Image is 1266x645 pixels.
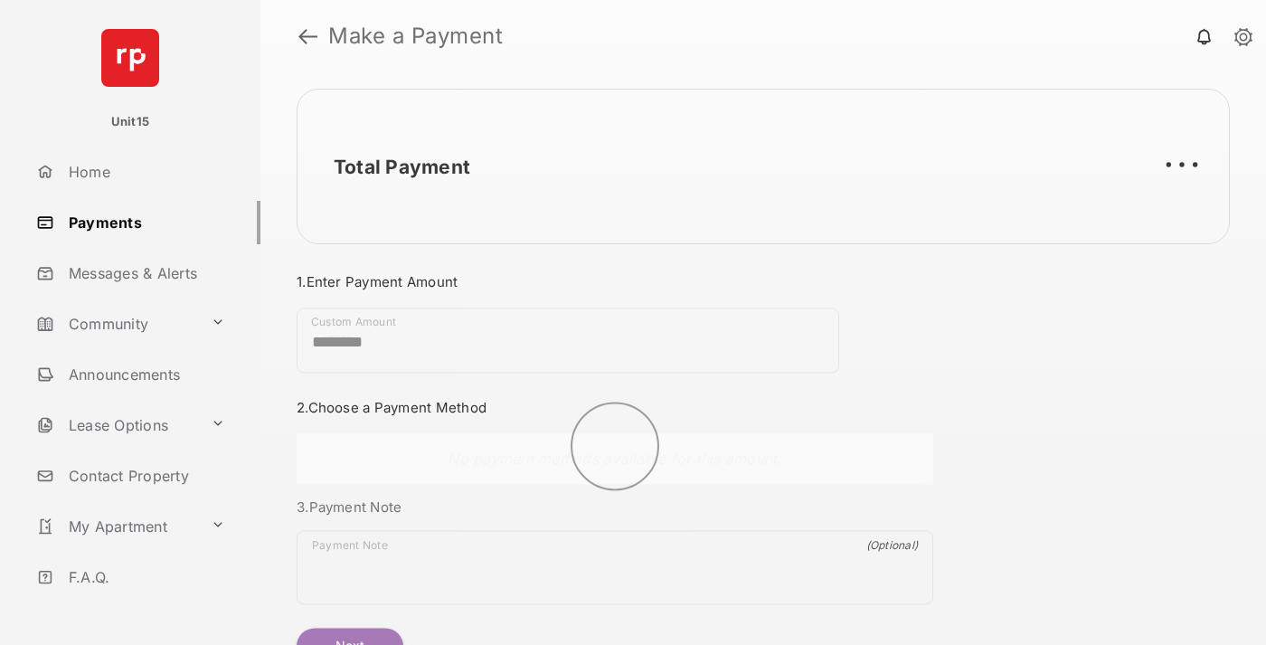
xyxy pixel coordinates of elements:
[29,302,203,346] a: Community
[29,353,260,396] a: Announcements
[29,403,203,447] a: Lease Options
[29,201,260,244] a: Payments
[328,25,503,47] strong: Make a Payment
[29,505,203,548] a: My Apartment
[297,273,933,290] h3: 1. Enter Payment Amount
[29,555,260,599] a: F.A.Q.
[29,454,260,498] a: Contact Property
[29,251,260,295] a: Messages & Alerts
[111,113,150,131] p: Unit15
[297,498,933,516] h3: 3. Payment Note
[101,29,159,87] img: svg+xml;base64,PHN2ZyB4bWxucz0iaHR0cDovL3d3dy53My5vcmcvMjAwMC9zdmciIHdpZHRoPSI2NCIgaGVpZ2h0PSI2NC...
[29,150,260,194] a: Home
[297,399,933,416] h3: 2. Choose a Payment Method
[334,156,470,178] h2: Total Payment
